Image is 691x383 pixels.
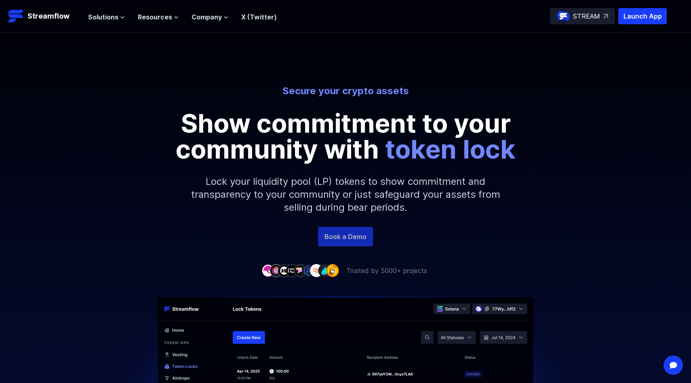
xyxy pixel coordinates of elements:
p: Secure your crypto assets [122,85,569,97]
p: Show commitment to your community with [164,110,527,162]
p: STREAM [573,11,600,21]
span: token lock [385,133,516,165]
p: Lock your liquidity pool (LP) tokens to show commitment and transparency to your community or jus... [172,162,519,227]
a: Book a Demo [318,227,373,246]
a: STREAM [550,8,615,24]
a: X (Twitter) [241,13,277,21]
button: Solutions [88,12,125,22]
img: company-4 [286,264,299,277]
img: company-3 [278,264,291,277]
img: company-2 [270,264,282,277]
span: Company [192,12,222,22]
img: company-8 [318,264,331,277]
img: streamflow-logo-circle.png [557,10,570,23]
img: company-7 [310,264,323,277]
button: Company [192,12,228,22]
img: Streamflow Logo [8,8,24,24]
span: Resources [138,12,172,22]
button: Resources [138,12,179,22]
img: company-1 [261,264,274,277]
div: Open Intercom Messenger [664,355,683,375]
img: company-6 [302,264,315,277]
img: company-9 [326,264,339,277]
img: company-5 [294,264,307,277]
button: Launch App [618,8,667,24]
p: Trusted by 5000+ projects [346,266,427,275]
img: top-right-arrow.svg [603,14,608,19]
a: Streamflow [8,8,80,24]
p: Streamflow [27,11,70,22]
span: Solutions [88,12,118,22]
